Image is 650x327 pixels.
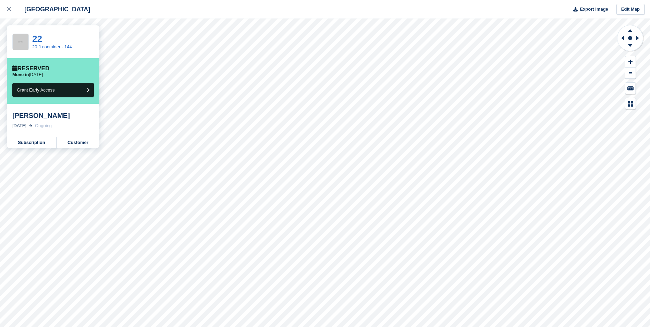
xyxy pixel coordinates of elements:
[29,124,32,127] img: arrow-right-light-icn-cde0832a797a2874e46488d9cf13f60e5c3a73dbe684e267c42b8395dfbc2abf.svg
[12,111,94,120] div: [PERSON_NAME]
[616,4,645,15] a: Edit Map
[17,87,55,93] span: Grant Early Access
[18,5,90,13] div: [GEOGRAPHIC_DATA]
[57,137,99,148] a: Customer
[32,44,72,49] a: 20 ft container - 144
[625,98,636,109] button: Map Legend
[12,72,29,77] span: Move in
[35,122,52,129] div: Ongoing
[580,6,608,13] span: Export Image
[13,34,28,50] img: 256x256-placeholder-a091544baa16b46aadf0b611073c37e8ed6a367829ab441c3b0103e7cf8a5b1b.png
[12,72,43,77] p: [DATE]
[625,83,636,94] button: Keyboard Shortcuts
[625,56,636,68] button: Zoom In
[7,137,57,148] a: Subscription
[12,65,49,72] div: Reserved
[569,4,608,15] button: Export Image
[32,34,42,44] a: 22
[12,122,26,129] div: [DATE]
[625,68,636,79] button: Zoom Out
[12,83,94,97] button: Grant Early Access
